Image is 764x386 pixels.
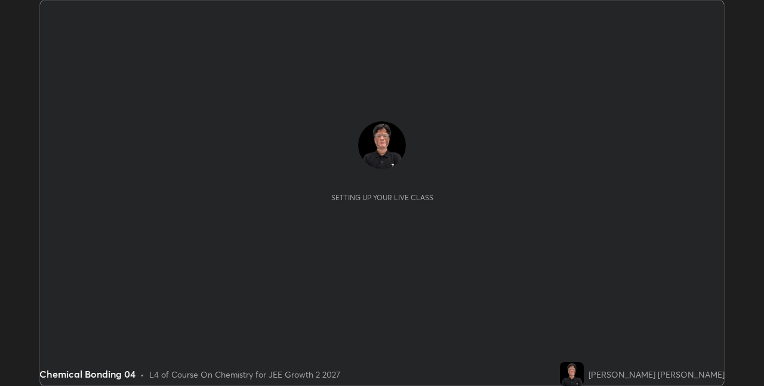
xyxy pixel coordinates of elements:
div: Setting up your live class [331,193,433,202]
img: 40b537e17f824c218519f48a3931a8a5.jpg [560,362,584,386]
div: Chemical Bonding 04 [39,367,135,381]
img: 40b537e17f824c218519f48a3931a8a5.jpg [358,121,406,169]
div: [PERSON_NAME] [PERSON_NAME] [589,368,725,381]
div: • [140,368,144,381]
div: L4 of Course On Chemistry for JEE Growth 2 2027 [149,368,340,381]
